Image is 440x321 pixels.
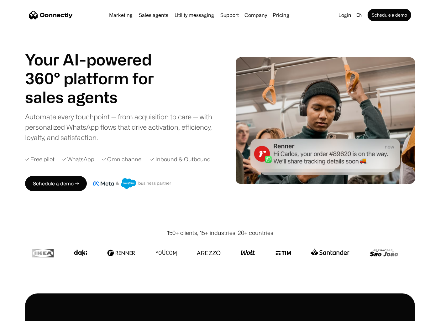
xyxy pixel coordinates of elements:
ul: Language list [13,310,38,319]
div: en [354,11,366,19]
a: Pricing [270,13,292,18]
h1: Your AI-powered 360° platform for [25,50,169,88]
a: Login [336,11,354,19]
div: ✓ Omnichannel [102,155,143,163]
img: Meta and Salesforce business partner badge. [93,178,171,189]
div: en [356,11,363,19]
a: Utility messaging [172,13,217,18]
div: 150+ clients, 15+ industries, 20+ countries [167,229,273,237]
a: Sales agents [136,13,171,18]
aside: Language selected: English [6,309,38,319]
h1: sales agents [25,88,169,106]
a: Schedule a demo → [25,176,87,191]
div: ✓ Free pilot [25,155,55,163]
a: home [29,10,73,20]
div: carousel [25,88,169,106]
div: ✓ Inbound & Outbound [150,155,211,163]
div: Automate every touchpoint — from acquisition to care — with personalized WhatsApp flows that driv... [25,111,218,142]
div: ✓ WhatsApp [62,155,94,163]
a: Schedule a demo [368,9,411,21]
div: Company [244,11,267,19]
div: Company [243,11,269,19]
a: Support [218,13,241,18]
a: Marketing [107,13,135,18]
div: 1 of 4 [25,88,169,106]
